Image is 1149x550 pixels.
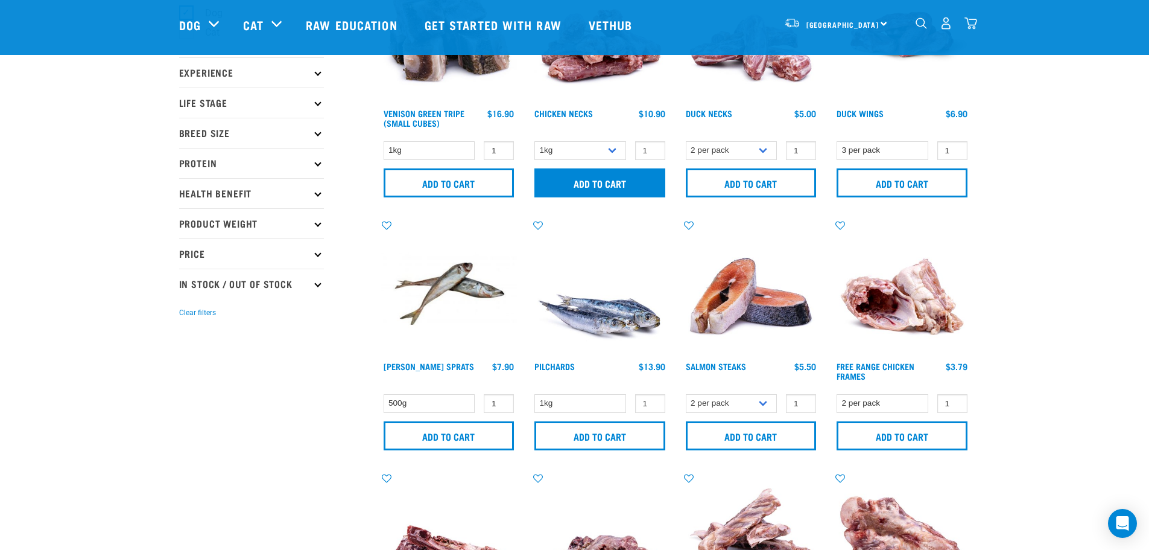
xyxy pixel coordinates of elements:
span: [GEOGRAPHIC_DATA] [806,22,879,27]
p: Product Weight [179,208,324,238]
input: Add to cart [384,168,514,197]
p: Life Stage [179,88,324,118]
img: Jack Mackarel Sparts Raw Fish For Dogs [381,219,518,356]
div: $3.79 [946,362,967,371]
input: Add to cart [384,421,514,450]
input: 1 [786,141,816,160]
input: Add to cart [686,421,817,450]
input: Add to cart [686,168,817,197]
img: 1236 Chicken Frame Turks 01 [834,219,970,356]
div: $5.50 [794,362,816,371]
button: Clear filters [179,307,216,318]
img: home-icon@2x.png [964,17,977,30]
input: 1 [937,141,967,160]
img: user.png [940,17,952,30]
input: Add to cart [837,168,967,197]
input: Add to cart [534,421,665,450]
a: Pilchards [534,364,575,368]
p: Experience [179,57,324,88]
div: $10.90 [639,109,665,118]
img: Four Whole Pilchards [531,219,668,356]
div: $16.90 [487,109,514,118]
a: Free Range Chicken Frames [837,364,914,378]
div: Open Intercom Messenger [1108,509,1137,538]
p: In Stock / Out Of Stock [179,269,324,299]
img: van-moving.png [784,18,800,28]
a: Venison Green Tripe (Small Cubes) [384,111,464,125]
a: Get started with Raw [413,1,577,49]
input: Add to cart [534,168,665,197]
a: Cat [243,16,264,34]
p: Protein [179,148,324,178]
a: Duck Wings [837,111,884,115]
a: Chicken Necks [534,111,593,115]
input: 1 [635,394,665,413]
div: $6.90 [946,109,967,118]
a: Duck Necks [686,111,732,115]
a: [PERSON_NAME] Sprats [384,364,474,368]
p: Breed Size [179,118,324,148]
img: 1148 Salmon Steaks 01 [683,219,820,356]
a: Raw Education [294,1,412,49]
input: Add to cart [837,421,967,450]
a: Dog [179,16,201,34]
div: $13.90 [639,362,665,371]
input: 1 [635,141,665,160]
img: home-icon-1@2x.png [916,18,927,29]
a: Vethub [577,1,648,49]
div: $5.00 [794,109,816,118]
input: 1 [484,394,514,413]
input: 1 [937,394,967,413]
p: Health Benefit [179,178,324,208]
a: Salmon Steaks [686,364,746,368]
p: Price [179,238,324,269]
input: 1 [484,141,514,160]
input: 1 [786,394,816,413]
div: $7.90 [492,362,514,371]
